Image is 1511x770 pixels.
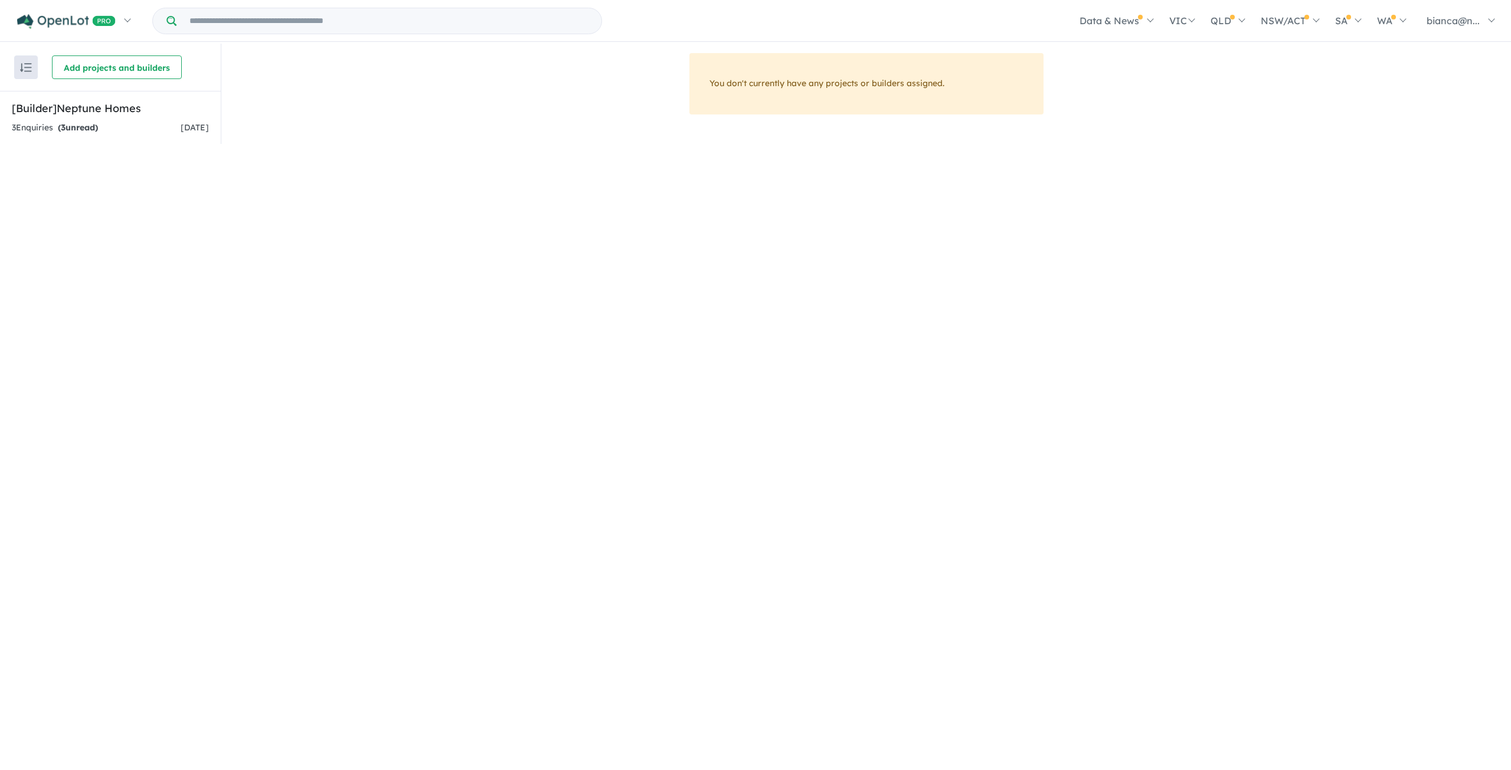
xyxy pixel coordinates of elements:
[1427,15,1480,27] span: bianca@n...
[12,100,209,116] h5: [Builder] Neptune Homes
[689,53,1044,114] div: You don't currently have any projects or builders assigned.
[52,55,182,79] button: Add projects and builders
[58,122,98,133] strong: ( unread)
[20,63,32,72] img: sort.svg
[12,121,98,135] div: 3 Enquir ies
[17,14,116,29] img: Openlot PRO Logo White
[181,122,209,133] span: [DATE]
[61,122,66,133] span: 3
[179,8,599,34] input: Try estate name, suburb, builder or developer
